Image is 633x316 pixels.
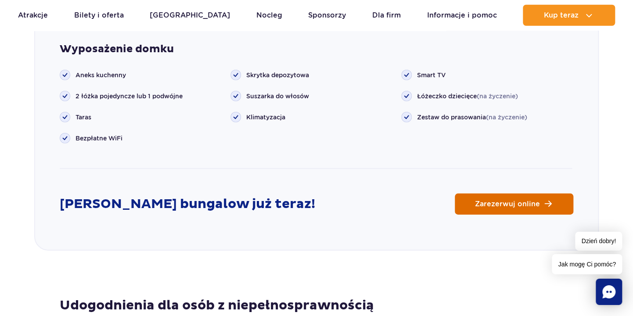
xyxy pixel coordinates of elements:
a: Atrakcje [18,5,48,26]
button: Kup teraz [523,5,615,26]
span: Kup teraz [543,11,578,19]
span: Taras [76,113,91,122]
a: Dla firm [372,5,401,26]
span: Zestaw do prasowania [417,113,527,122]
div: Chat [596,279,622,305]
a: Sponsorzy [308,5,346,26]
span: Smart TV [417,71,446,79]
a: Informacje i pomoc [427,5,496,26]
span: (na życzenie) [477,93,518,100]
span: Skrytka depozytowa [246,71,309,79]
span: 2 łóżka pojedyncze lub 1 podwójne [76,92,183,101]
span: Suszarka do włosów [246,92,309,101]
span: Dzień dobry! [575,232,622,251]
a: Zarezerwuj online [455,194,573,215]
span: Jak mogę Ci pomóc? [552,254,622,274]
span: Łóżeczko dziecięce [417,92,518,101]
span: Bezpłatne WiFi [76,134,122,143]
a: Bilety i oferta [74,5,124,26]
strong: [PERSON_NAME] bungalow już teraz! [60,196,315,212]
a: Nocleg [256,5,282,26]
span: Klimatyzacja [246,113,285,122]
span: (na życzenie) [486,114,527,121]
span: Aneks kuchenny [76,71,126,79]
h4: Udogodnienia dla osób z niepełnosprawnością [60,297,574,314]
span: Zarezerwuj online [475,201,540,208]
strong: Wyposażenie domku [60,43,573,56]
a: [GEOGRAPHIC_DATA] [150,5,230,26]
